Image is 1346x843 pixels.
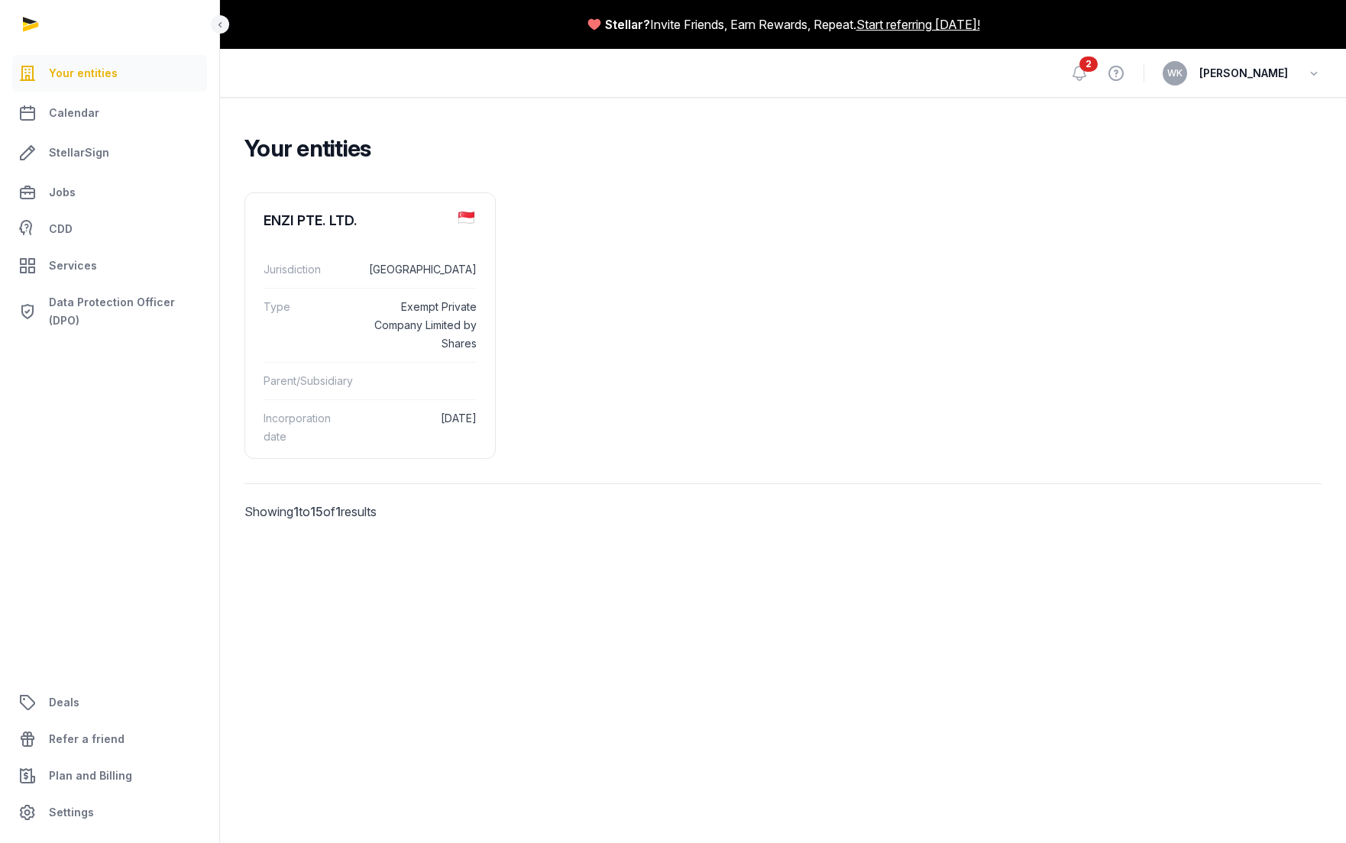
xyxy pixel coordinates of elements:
[356,409,477,446] dd: [DATE]
[49,183,76,202] span: Jobs
[12,684,207,721] a: Deals
[49,104,99,122] span: Calendar
[356,260,477,279] dd: [GEOGRAPHIC_DATA]
[49,257,97,275] span: Services
[264,409,344,446] dt: Incorporation date
[264,298,344,353] dt: Type
[49,64,118,82] span: Your entities
[458,212,474,224] img: sg.png
[49,730,125,748] span: Refer a friend
[1199,64,1288,82] span: [PERSON_NAME]
[1079,57,1098,72] span: 2
[12,55,207,92] a: Your entities
[264,372,348,390] dt: Parent/Subsidiary
[12,214,207,244] a: CDD
[49,693,79,712] span: Deals
[12,757,207,794] a: Plan and Billing
[264,212,358,230] div: ENZI PTE. LTD.
[12,134,207,171] a: StellarSign
[12,95,207,131] a: Calendar
[49,293,201,330] span: Data Protection Officer (DPO)
[49,144,109,162] span: StellarSign
[335,504,341,519] span: 1
[12,794,207,831] a: Settings
[856,15,980,34] a: Start referring [DATE]!
[244,484,496,539] p: Showing to of results
[356,298,477,353] dd: Exempt Private Company Limited by Shares
[293,504,299,519] span: 1
[1163,61,1187,86] button: WK
[49,220,73,238] span: CDD
[605,15,650,34] span: Stellar?
[12,721,207,757] a: Refer a friend
[1167,69,1183,78] span: WK
[49,803,94,822] span: Settings
[12,174,207,211] a: Jobs
[244,134,1309,162] h2: Your entities
[264,260,344,279] dt: Jurisdiction
[310,504,323,519] span: 15
[12,247,207,284] a: Services
[49,767,132,785] span: Plan and Billing
[245,193,495,467] a: ENZI PTE. LTD.Jurisdiction[GEOGRAPHIC_DATA]TypeExempt Private Company Limited by SharesParent/Sub...
[12,287,207,336] a: Data Protection Officer (DPO)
